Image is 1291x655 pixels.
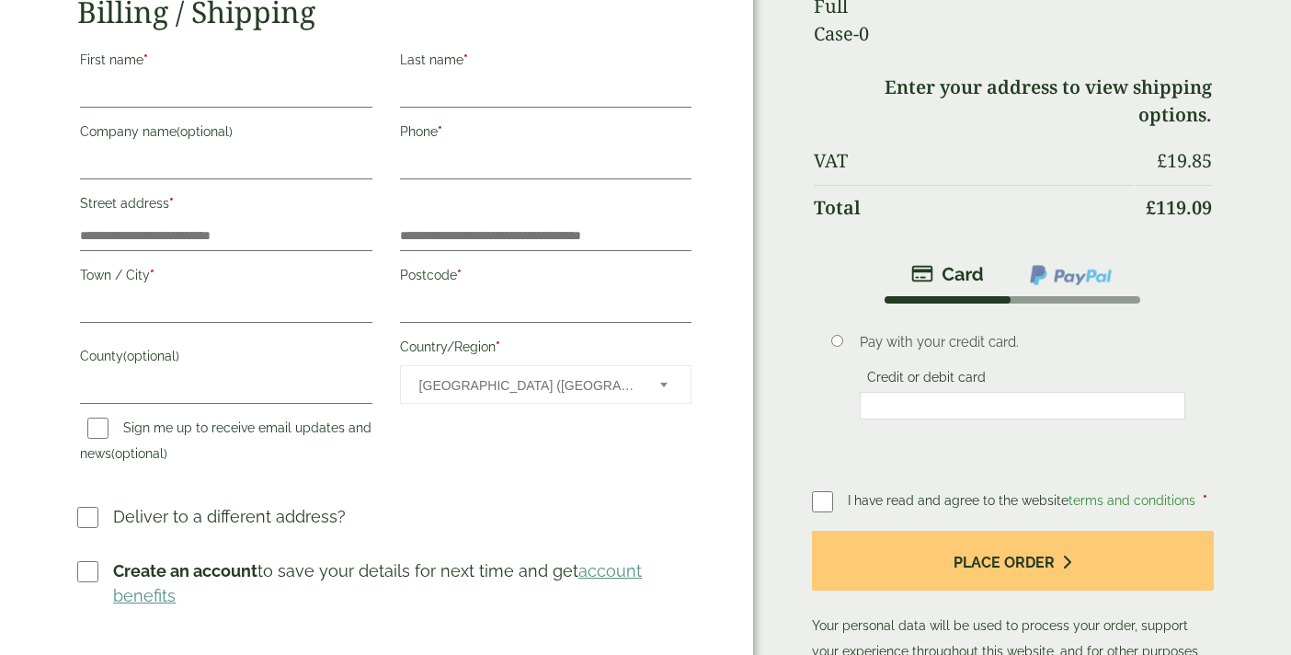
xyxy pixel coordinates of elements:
[1068,493,1195,508] a: terms and conditions
[400,262,691,293] label: Postcode
[400,47,691,78] label: Last name
[1157,148,1167,173] span: £
[111,446,167,461] span: (optional)
[80,190,371,222] label: Street address
[400,334,691,365] label: Country/Region
[865,397,1180,414] iframe: Secure card payment input frame
[80,420,371,466] label: Sign me up to receive email updates and news
[814,65,1212,137] td: Enter your address to view shipping options.
[80,262,371,293] label: Town / City
[400,119,691,150] label: Phone
[80,119,371,150] label: Company name
[1157,148,1212,173] bdi: 19.85
[1146,195,1156,220] span: £
[457,268,462,282] abbr: required
[812,531,1214,591] button: Place order
[814,185,1133,230] th: Total
[419,366,635,405] span: United Kingdom (UK)
[177,124,233,139] span: (optional)
[496,339,500,354] abbr: required
[143,52,148,67] abbr: required
[814,139,1133,183] th: VAT
[87,418,109,439] input: Sign me up to receive email updates and news(optional)
[438,124,442,139] abbr: required
[113,561,257,580] strong: Create an account
[123,349,179,363] span: (optional)
[113,504,346,529] p: Deliver to a different address?
[80,343,371,374] label: County
[1146,195,1212,220] bdi: 119.09
[150,268,154,282] abbr: required
[860,370,993,390] label: Credit or debit card
[463,52,468,67] abbr: required
[860,332,1185,352] p: Pay with your credit card.
[113,558,694,608] p: to save your details for next time and get
[80,47,371,78] label: First name
[1028,263,1114,287] img: ppcp-gateway.png
[848,493,1199,508] span: I have read and agree to the website
[400,365,691,404] span: Country/Region
[911,263,984,285] img: stripe.png
[1203,493,1207,508] abbr: required
[169,196,174,211] abbr: required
